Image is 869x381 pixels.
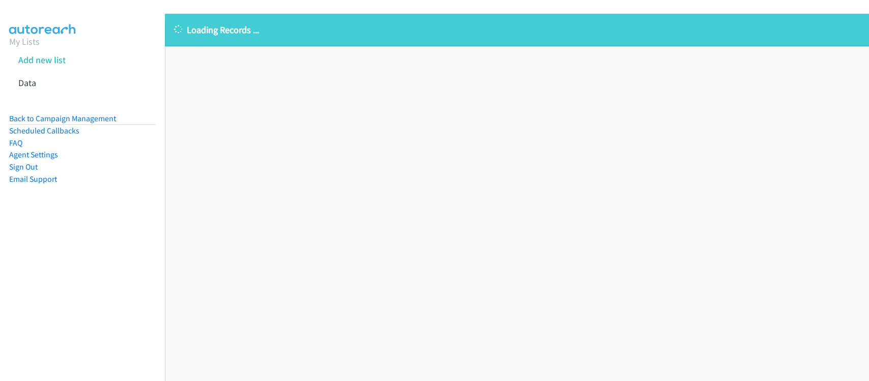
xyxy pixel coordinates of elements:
a: Agent Settings [9,150,58,159]
a: Data [18,77,36,89]
a: Back to Campaign Management [9,114,116,123]
a: Sign Out [9,162,38,172]
a: Scheduled Callbacks [9,126,79,135]
a: FAQ [9,138,22,148]
a: Email Support [9,174,57,184]
a: Add new list [18,54,66,66]
p: Loading Records ... [174,23,860,37]
a: My Lists [9,36,40,47]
